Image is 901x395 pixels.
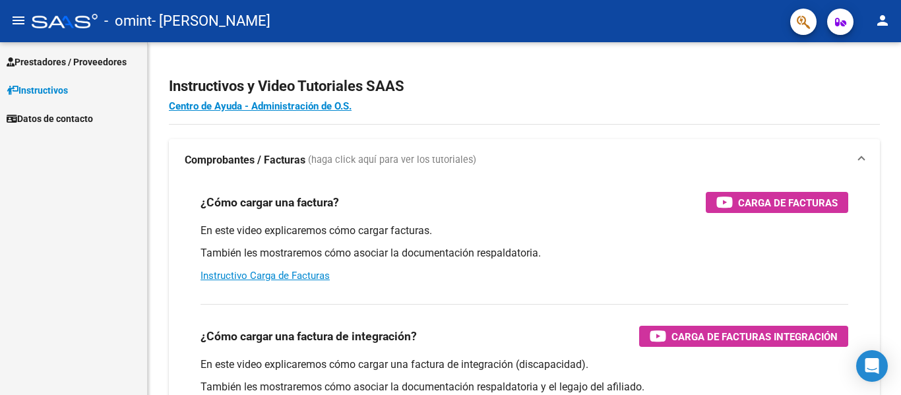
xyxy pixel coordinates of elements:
h3: ¿Cómo cargar una factura? [201,193,339,212]
button: Carga de Facturas Integración [639,326,848,347]
a: Instructivo Carga de Facturas [201,270,330,282]
p: También les mostraremos cómo asociar la documentación respaldatoria y el legajo del afiliado. [201,380,848,394]
strong: Comprobantes / Facturas [185,153,305,167]
div: Open Intercom Messenger [856,350,888,382]
span: Instructivos [7,83,68,98]
p: En este video explicaremos cómo cargar facturas. [201,224,848,238]
span: - [PERSON_NAME] [152,7,270,36]
mat-icon: person [875,13,890,28]
span: Prestadores / Proveedores [7,55,127,69]
h2: Instructivos y Video Tutoriales SAAS [169,74,880,99]
mat-icon: menu [11,13,26,28]
span: Datos de contacto [7,111,93,126]
p: En este video explicaremos cómo cargar una factura de integración (discapacidad). [201,357,848,372]
a: Centro de Ayuda - Administración de O.S. [169,100,352,112]
span: Carga de Facturas [738,195,838,211]
mat-expansion-panel-header: Comprobantes / Facturas (haga click aquí para ver los tutoriales) [169,139,880,181]
span: (haga click aquí para ver los tutoriales) [308,153,476,167]
button: Carga de Facturas [706,192,848,213]
span: - omint [104,7,152,36]
p: También les mostraremos cómo asociar la documentación respaldatoria. [201,246,848,260]
h3: ¿Cómo cargar una factura de integración? [201,327,417,346]
span: Carga de Facturas Integración [671,328,838,345]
